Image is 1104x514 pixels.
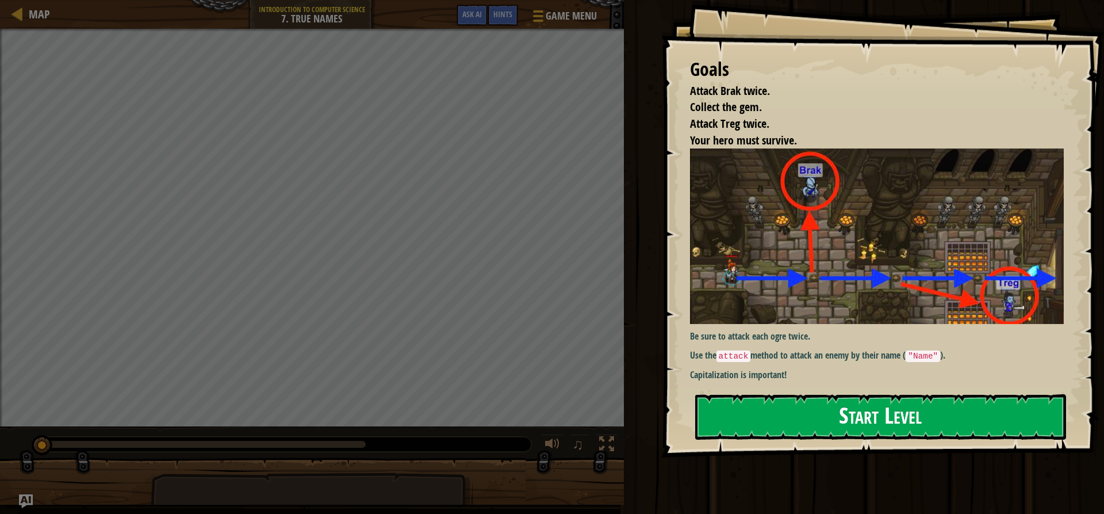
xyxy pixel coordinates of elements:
[23,6,50,22] a: Map
[676,99,1061,116] li: Collect the gem.
[572,436,584,453] span: ♫
[695,394,1066,440] button: Start Level
[493,9,512,20] span: Hints
[676,116,1061,132] li: Attack Treg twice.
[546,9,597,24] span: Game Menu
[690,116,769,131] span: Attack Treg twice.
[29,6,50,22] span: Map
[524,5,604,32] button: Game Menu
[541,434,564,458] button: Adjust volume
[457,5,488,26] button: Ask AI
[690,99,762,115] span: Collect the gem.
[690,330,1072,343] p: Be sure to attack each ogre twice.
[716,351,751,362] code: attack
[690,349,1072,363] p: Use the method to attack an enemy by their name ( ).
[906,351,940,362] code: "Name"
[19,494,33,508] button: Ask AI
[690,83,770,98] span: Attack Brak twice.
[676,83,1061,100] li: Attack Brak twice.
[690,368,1072,382] p: Capitalization is important!
[595,434,618,458] button: Toggle fullscreen
[690,132,797,148] span: Your hero must survive.
[676,132,1061,149] li: Your hero must survive.
[690,56,1064,83] div: Goals
[690,149,1072,324] img: True names
[462,9,482,20] span: Ask AI
[570,434,589,458] button: ♫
